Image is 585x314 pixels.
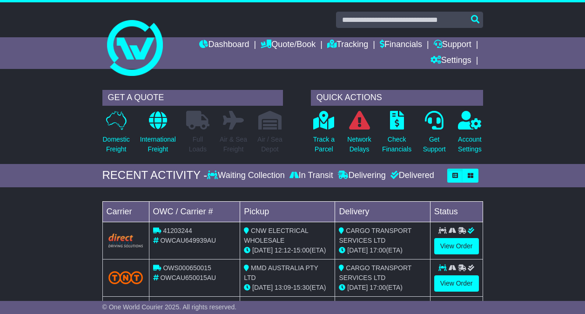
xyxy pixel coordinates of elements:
[244,264,318,281] span: MMD AUSTRALIA PTY LTD
[240,201,335,222] td: Pickup
[370,284,386,291] span: 17:00
[275,246,291,254] span: 12:12
[382,110,412,159] a: CheckFinancials
[370,246,386,254] span: 17:00
[347,110,371,159] a: NetworkDelays
[102,201,149,222] td: Carrier
[434,238,479,254] a: View Order
[380,37,422,53] a: Financials
[220,135,247,154] p: Air & Sea Freight
[458,135,482,154] p: Account Settings
[102,303,237,311] span: © One World Courier 2025. All rights reserved.
[388,171,434,181] div: Delivered
[430,53,471,69] a: Settings
[275,284,291,291] span: 13:09
[313,135,335,154] p: Track a Parcel
[160,237,216,244] span: OWCAU649939AU
[311,90,483,106] div: QUICK ACTIONS
[149,201,240,222] td: OWC / Carrier #
[108,233,143,247] img: Direct.png
[160,274,216,281] span: OWCAU650015AU
[163,227,192,234] span: 41203244
[336,171,388,181] div: Delivering
[423,110,446,159] a: GetSupport
[140,110,176,159] a: InternationalFreight
[347,135,371,154] p: Network Delays
[102,169,208,182] div: RECENT ACTIVITY -
[327,37,368,53] a: Tracking
[108,271,143,284] img: TNT_Domestic.png
[186,135,209,154] p: Full Loads
[199,37,249,53] a: Dashboard
[457,110,482,159] a: AccountSettings
[434,275,479,292] a: View Order
[313,110,335,159] a: Track aParcel
[434,37,471,53] a: Support
[382,135,411,154] p: Check Financials
[335,201,430,222] td: Delivery
[423,135,446,154] p: Get Support
[252,284,273,291] span: [DATE]
[244,227,308,244] span: CNW ELECTRICAL WHOLESALE
[293,284,309,291] span: 15:30
[140,135,176,154] p: International Freight
[347,246,368,254] span: [DATE]
[102,110,130,159] a: DomesticFreight
[257,135,282,154] p: Air / Sea Depot
[207,171,287,181] div: Waiting Collection
[163,264,211,272] span: OWS000650015
[339,246,426,255] div: (ETA)
[102,90,283,106] div: GET A QUOTE
[252,246,273,254] span: [DATE]
[430,201,483,222] td: Status
[261,37,316,53] a: Quote/Book
[339,283,426,293] div: (ETA)
[244,246,331,255] div: - (ETA)
[339,227,411,244] span: CARGO TRANSPORT SERVICES LTD
[244,283,331,293] div: - (ETA)
[103,135,130,154] p: Domestic Freight
[293,246,309,254] span: 15:00
[287,171,336,181] div: In Transit
[347,284,368,291] span: [DATE]
[339,264,411,281] span: CARGO TRANSPORT SERVICES LTD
